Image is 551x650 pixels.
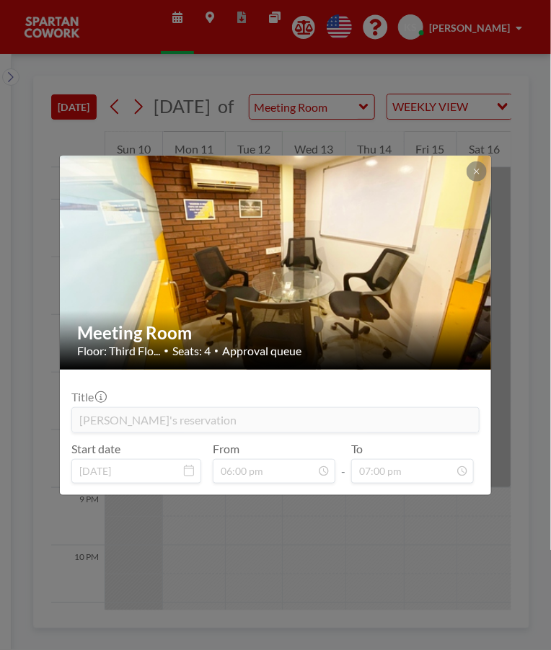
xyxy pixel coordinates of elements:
span: • [214,346,219,355]
label: Title [71,390,105,404]
span: - [341,447,345,478]
label: Start date [71,442,120,456]
input: (No title) [72,408,479,432]
label: To [351,442,363,456]
span: Floor: Third Flo... [77,344,160,358]
span: Seats: 4 [172,344,211,358]
label: From [213,442,239,456]
img: 537.jpg [60,100,493,424]
h2: Meeting Room [77,322,475,344]
span: • [164,345,169,356]
span: Approval queue [222,344,301,358]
